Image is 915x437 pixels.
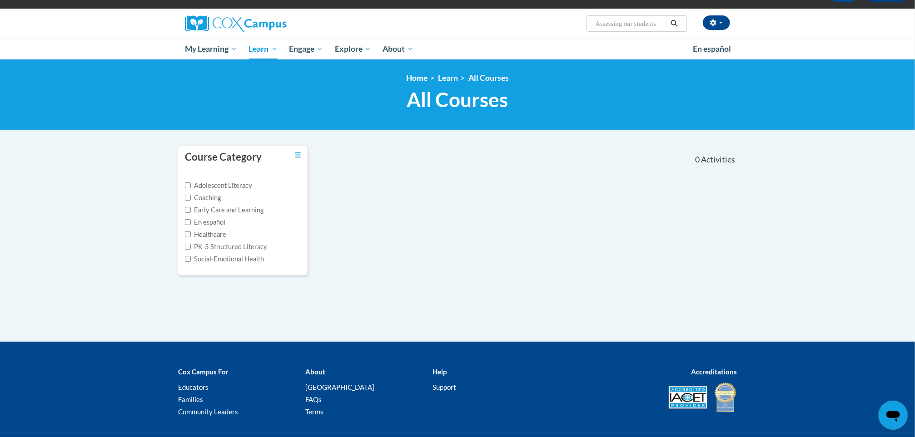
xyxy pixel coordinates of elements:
[185,230,226,240] label: Healthcare
[691,368,737,376] b: Accreditations
[305,408,323,416] a: Terms
[329,39,377,59] a: Explore
[701,155,735,165] span: Activities
[185,205,264,215] label: Early Care and Learning
[669,386,707,409] img: Accredited IACET® Provider
[171,39,744,59] div: Main menu
[185,44,237,54] span: My Learning
[595,18,667,29] input: Search Courses
[185,150,262,164] h3: Course Category
[879,401,908,430] iframe: Button to launch messaging window
[305,395,322,403] a: FAQs
[289,44,323,54] span: Engage
[178,383,209,391] a: Educators
[185,181,252,191] label: Adolescent Literacy
[687,39,737,59] a: En español
[185,193,221,203] label: Coaching
[178,408,238,416] a: Community Leaders
[407,88,508,112] span: All Courses
[179,39,243,59] a: My Learning
[249,44,278,54] span: Learn
[438,73,458,83] a: Learn
[185,219,191,225] input: Checkbox for Options
[185,15,287,32] img: Cox Campus
[185,15,358,32] a: Cox Campus
[305,368,325,376] b: About
[243,39,283,59] a: Learn
[377,39,420,59] a: About
[433,368,447,376] b: Help
[295,150,301,160] a: Toggle collapse
[185,244,191,250] input: Checkbox for Options
[406,73,428,83] a: Home
[714,382,737,413] img: IDA® Accredited
[693,44,731,54] span: En español
[703,15,730,30] button: Account Settings
[185,207,191,213] input: Checkbox for Options
[335,44,371,54] span: Explore
[383,44,413,54] span: About
[185,254,264,264] label: Social-Emotional Health
[185,256,191,262] input: Checkbox for Options
[185,182,191,188] input: Checkbox for Options
[185,231,191,237] input: Checkbox for Options
[695,155,700,165] span: 0
[178,368,229,376] b: Cox Campus For
[468,73,509,83] a: All Courses
[283,39,329,59] a: Engage
[433,383,456,391] a: Support
[305,383,374,391] a: [GEOGRAPHIC_DATA]
[667,18,681,29] button: Search
[185,195,191,201] input: Checkbox for Options
[178,395,203,403] a: Families
[185,242,267,252] label: PK-5 Structured Literacy
[185,217,225,227] label: En español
